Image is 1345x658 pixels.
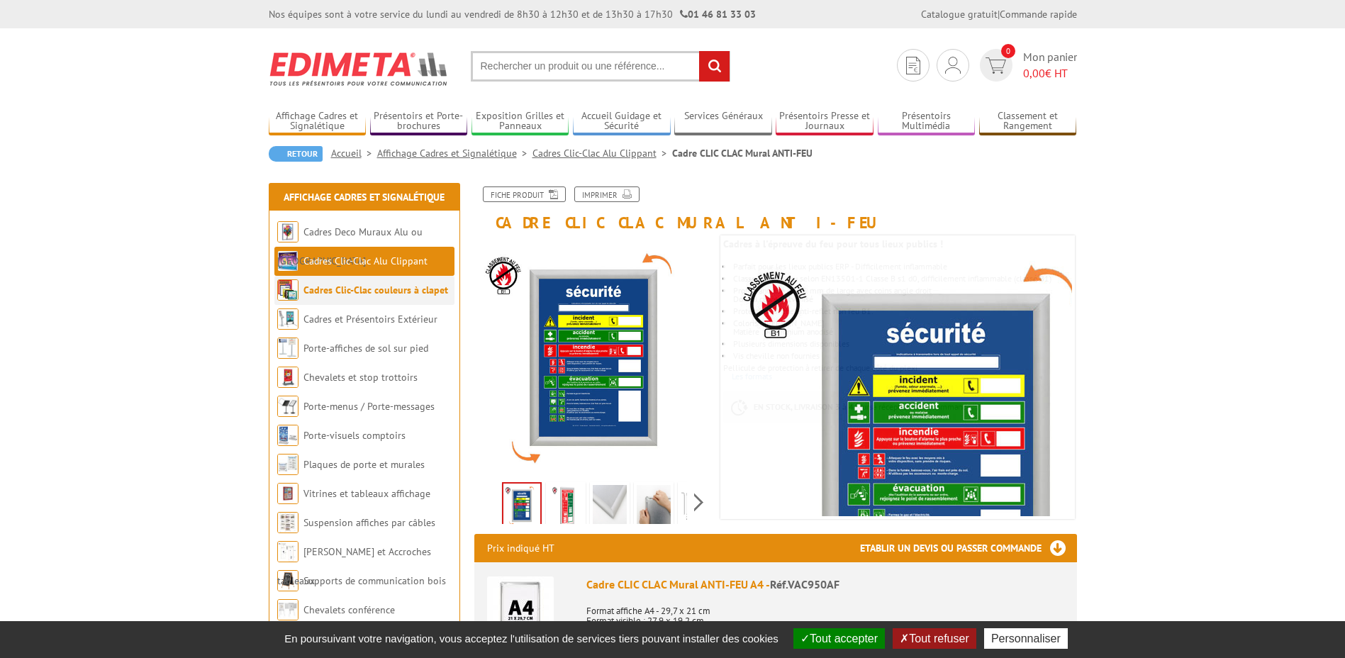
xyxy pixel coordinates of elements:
a: Supports de communication bois [303,574,446,587]
a: Accueil [331,147,377,160]
img: Edimeta [269,43,450,95]
img: Porte-affiches de sol sur pied [277,338,298,359]
img: cadres_resistants_anti_feu_muraux_vac950af.jpg [474,238,713,477]
a: Porte-menus / Porte-messages [303,400,435,413]
img: Porte-menus / Porte-messages [277,396,298,417]
a: Affichage Cadres et Signalétique [269,110,367,133]
a: Fiche produit [483,186,566,202]
a: Chevalets conférence [303,603,395,616]
span: 0 [1001,44,1015,58]
a: Commande rapide [1000,8,1077,21]
img: Cimaises et Accroches tableaux [277,541,298,562]
a: devis rapide 0 Mon panier 0,00€ HT [976,49,1077,82]
input: rechercher [699,51,730,82]
a: Classement et Rangement [979,110,1077,133]
img: devis rapide [986,57,1006,74]
span: En poursuivant votre navigation, vous acceptez l'utilisation de services tiers pouvant installer ... [277,632,786,645]
a: Chevalets et stop trottoirs [303,371,418,384]
img: croquis-cadre-non-feu-ignifuge.jpg [681,485,715,529]
a: Porte-visuels comptoirs [303,429,406,442]
button: Tout accepter [793,628,885,649]
a: Affichage Cadres et Signalétique [377,147,532,160]
img: devis rapide [906,57,920,74]
img: Cadre CLIC CLAC Mural ANTI-FEU A4 [487,576,554,643]
span: € HT [1023,65,1077,82]
a: Affichage Cadres et Signalétique [284,191,445,203]
img: cadres_resistants_anti_feu_muraux_vac950af.jpg [503,484,540,528]
a: Cadres Clic-Clac Alu Clippant [532,147,672,160]
img: Cadres Clic-Clac couleurs à clapet [277,279,298,301]
img: cadres-resistants-feu-6.jpg [549,485,583,529]
a: Présentoirs et Porte-brochures [370,110,468,133]
a: Plaques de porte et murales [303,458,425,471]
a: Porte-affiches de sol sur pied [303,342,428,355]
a: Présentoirs Presse et Journaux [776,110,874,133]
img: Chevalets et stop trottoirs [277,367,298,388]
a: Catalogue gratuit [921,8,998,21]
span: Réf.VAC950AF [770,577,839,591]
img: cadres-resistants-feu-3.jpg [637,485,671,529]
div: Cadre CLIC CLAC Mural ANTI-FEU A4 - [586,576,1064,593]
div: | [921,7,1077,21]
span: 0,00 [1023,66,1045,80]
img: Vitrines et tableaux affichage [277,483,298,504]
div: Nos équipes sont à votre service du lundi au vendredi de 8h30 à 12h30 et de 13h30 à 17h30 [269,7,756,21]
a: Imprimer [574,186,640,202]
a: Services Généraux [674,110,772,133]
span: Next [692,491,705,514]
img: Cadres et Présentoirs Extérieur [277,308,298,330]
img: Cadres Deco Muraux Alu ou Bois [277,221,298,242]
img: Chevalets conférence [277,599,298,620]
a: Accueil Guidage et Sécurité [573,110,671,133]
button: Tout refuser [893,628,976,649]
p: Format affiche A4 - 29,7 x 21 cm Format visible : 27,9 x 19,2 cm Format hors-tout : 32,7 x 24 cm ... [586,596,1064,656]
a: Cadres Clic-Clac couleurs à clapet [303,284,448,296]
a: Cadres et Présentoirs Extérieur [303,313,437,325]
a: Cadres Deco Muraux Alu ou [GEOGRAPHIC_DATA] [277,225,423,267]
button: Personnaliser (fenêtre modale) [984,628,1068,649]
strong: 01 46 81 33 03 [680,8,756,21]
a: Cadres Clic-Clac Alu Clippant [303,255,428,267]
a: Présentoirs Multimédia [878,110,976,133]
img: Suspension affiches par câbles [277,512,298,533]
a: Retour [269,146,323,162]
li: Cadre CLIC CLAC Mural ANTI-FEU [672,146,813,160]
h3: Etablir un devis ou passer commande [860,534,1077,562]
span: Mon panier [1023,49,1077,82]
a: Exposition Grilles et Panneaux [471,110,569,133]
img: devis rapide [945,57,961,74]
input: Rechercher un produit ou une référence... [471,51,730,82]
a: Vitrines et tableaux affichage [303,487,430,500]
a: Suspension affiches par câbles [303,516,435,529]
a: [PERSON_NAME] et Accroches tableaux [277,545,431,587]
img: cadres-resistants-feu-4.jpg [593,485,627,529]
img: Plaques de porte et murales [277,454,298,475]
p: Prix indiqué HT [487,534,554,562]
img: Porte-visuels comptoirs [277,425,298,446]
